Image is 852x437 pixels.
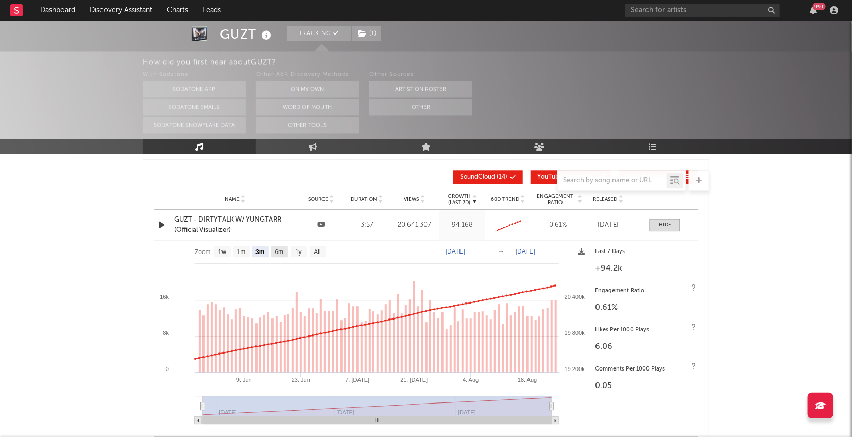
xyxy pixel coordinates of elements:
text: 21. [DATE] [400,377,428,383]
div: 20,641,307 [393,220,437,230]
button: 99+ [810,6,817,14]
div: 0.05 [595,380,693,392]
text: 19 800k [565,330,585,336]
button: Sodatone Snowflake Data [143,117,246,133]
div: Likes Per 1000 Plays [595,324,693,337]
div: +94.2k [595,262,693,275]
span: Engagement Ratio [534,193,576,206]
span: Released [593,196,618,203]
div: 94,168 [442,220,483,230]
text: 20 400k [565,294,585,300]
div: Other Sources [369,69,472,81]
div: 99 + [813,3,826,10]
button: Other [369,99,472,115]
input: Search for artists [625,4,780,17]
button: (1) [352,26,381,41]
text: 6m [275,248,284,256]
span: Views [404,196,419,203]
text: 9. Jun [236,377,252,383]
text: 1w [218,248,227,256]
button: On My Own [256,81,359,97]
text: 19 200k [565,366,585,372]
div: 3:57 [347,220,387,230]
div: Comments Per 1000 Plays [595,363,693,376]
div: Last 7 Days [595,246,693,258]
button: Artist on Roster [369,81,472,97]
input: Search by song name or URL [558,177,667,185]
a: GUZT - DIRTYTALK W/ YUNGTARR (Official Visualizer) [174,215,296,235]
text: 16k [160,294,169,300]
button: Other Tools [256,117,359,133]
div: [DATE] [588,220,629,230]
p: Growth [448,193,471,199]
div: 0.61 % [595,301,693,314]
text: 7. [DATE] [345,377,369,383]
div: Other A&R Discovery Methods [256,69,359,81]
button: Sodatone App [143,81,246,97]
text: [DATE] [516,248,535,255]
button: Sodatone Emails [143,99,246,115]
text: 23. Jun [292,377,310,383]
text: 18. Aug [518,377,537,383]
div: With Sodatone [143,69,246,81]
text: 1m [237,248,246,256]
div: Engagement Ratio [595,285,693,297]
span: ( 1 ) [351,26,382,41]
text: [DATE] [446,248,465,255]
text: 8k [163,330,169,336]
span: Source [308,196,328,203]
span: Duration [351,196,377,203]
text: All [314,248,320,256]
text: Zoom [195,248,211,256]
button: Word Of Mouth [256,99,359,115]
text: 1y [295,248,302,256]
div: How did you first hear about GUZT ? [143,56,852,69]
button: Tracking [287,26,351,41]
text: 4. Aug [463,377,479,383]
div: 6.06 [595,341,693,353]
span: Name [225,196,240,203]
text: 3m [255,248,264,256]
span: 60D Trend [491,196,519,203]
text: 0 [166,366,169,372]
text: → [498,248,504,255]
div: 0.61 % [534,220,583,230]
p: (Last 7d) [448,199,471,206]
div: GUZT [220,26,274,43]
